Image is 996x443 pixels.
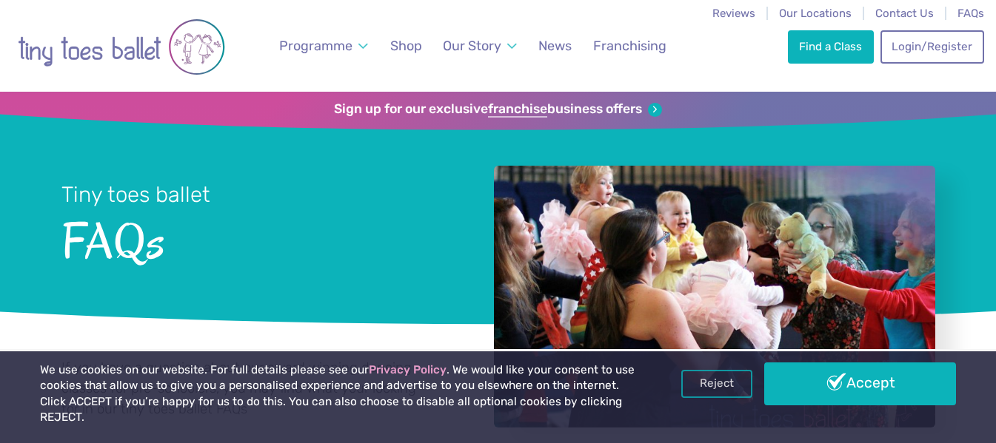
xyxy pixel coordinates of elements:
[712,7,755,20] a: Reviews
[18,10,225,84] img: tiny toes ballet
[875,7,934,20] a: Contact Us
[488,101,547,118] strong: franchise
[593,38,666,53] span: Franchising
[334,101,662,118] a: Sign up for our exclusivefranchisebusiness offers
[788,30,874,63] a: Find a Class
[586,30,673,63] a: Franchising
[538,38,572,53] span: News
[957,7,984,20] a: FAQs
[880,30,984,63] a: Login/Register
[40,362,635,426] p: We use cookies on our website. For full details please see our . We would like your consent to us...
[532,30,578,63] a: News
[779,7,852,20] a: Our Locations
[384,30,429,63] a: Shop
[390,38,422,53] span: Shop
[681,370,752,398] a: Reject
[764,362,956,405] a: Accept
[273,30,375,63] a: Programme
[369,363,447,376] a: Privacy Policy
[61,182,210,207] small: Tiny toes ballet
[436,30,524,63] a: Our Story
[279,38,352,53] span: Programme
[61,209,455,269] span: FAQs
[443,38,501,53] span: Our Story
